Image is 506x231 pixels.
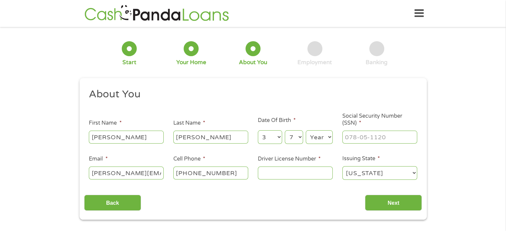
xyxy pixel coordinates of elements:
[297,59,332,66] div: Employment
[173,131,248,143] input: Smith
[173,156,205,163] label: Cell Phone
[365,195,422,211] input: Next
[342,131,417,143] input: 078-05-1120
[342,113,417,127] label: Social Security Number (SSN)
[89,167,164,179] input: john@gmail.com
[89,120,121,127] label: First Name
[89,131,164,143] input: John
[366,59,388,66] div: Banking
[122,59,136,66] div: Start
[84,195,141,211] input: Back
[89,88,412,101] h2: About You
[239,59,267,66] div: About You
[258,156,321,163] label: Driver License Number
[176,59,206,66] div: Your Home
[83,4,231,23] img: GetLoanNow Logo
[173,167,248,179] input: (541) 754-3010
[258,117,296,124] label: Date Of Birth
[173,120,205,127] label: Last Name
[342,155,380,162] label: Issuing State
[89,156,107,163] label: Email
